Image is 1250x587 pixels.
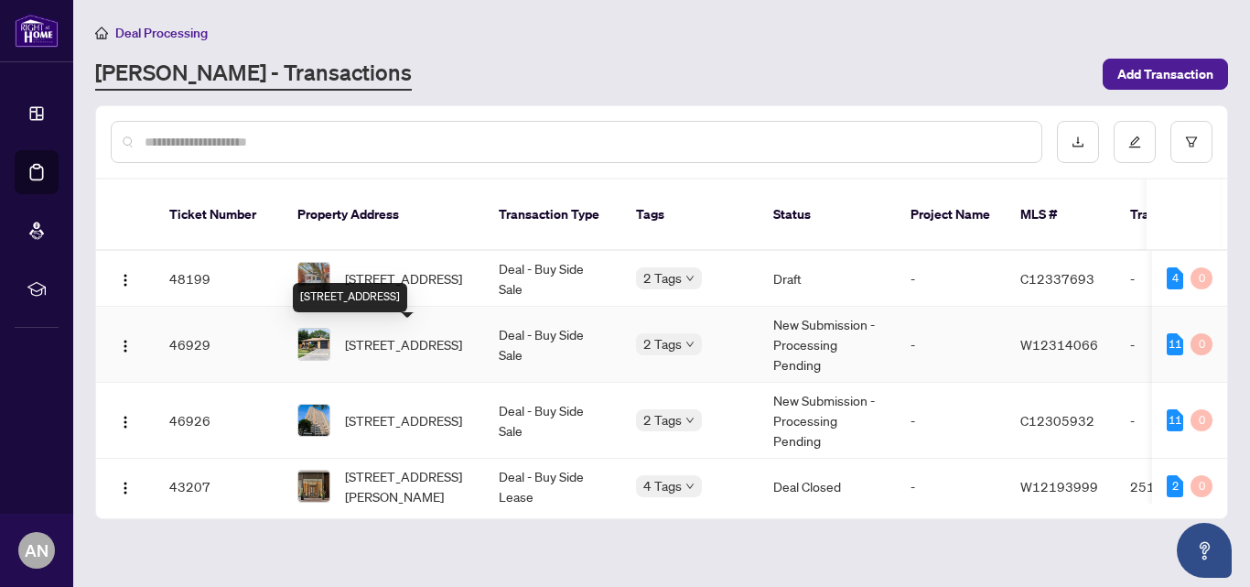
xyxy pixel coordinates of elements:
[484,179,621,251] th: Transaction Type
[1072,136,1084,148] span: download
[111,472,140,501] button: Logo
[484,307,621,383] td: Deal - Buy Side Sale
[643,475,682,496] span: 4 Tags
[1020,478,1098,495] span: W12193999
[896,307,1006,383] td: -
[1115,383,1244,459] td: -
[155,383,283,459] td: 46926
[95,58,412,91] a: [PERSON_NAME] - Transactions
[1167,267,1183,289] div: 4
[643,333,682,354] span: 2 Tags
[484,383,621,459] td: Deal - Buy Side Sale
[283,179,484,251] th: Property Address
[345,466,469,506] span: [STREET_ADDRESS][PERSON_NAME]
[1020,336,1098,353] span: W12314066
[896,459,1006,515] td: -
[1115,459,1244,515] td: 2510167
[759,459,896,515] td: Deal Closed
[111,406,140,435] button: Logo
[1006,179,1115,251] th: MLS #
[1177,523,1232,578] button: Open asap
[1191,333,1212,355] div: 0
[345,410,462,430] span: [STREET_ADDRESS]
[896,383,1006,459] td: -
[95,27,108,39] span: home
[759,307,896,383] td: New Submission - Processing Pending
[155,251,283,307] td: 48199
[759,383,896,459] td: New Submission - Processing Pending
[643,409,682,430] span: 2 Tags
[298,329,329,360] img: thumbnail-img
[298,471,329,502] img: thumbnail-img
[685,416,695,425] span: down
[643,267,682,288] span: 2 Tags
[118,415,133,429] img: Logo
[1115,179,1244,251] th: Trade Number
[685,274,695,283] span: down
[1167,333,1183,355] div: 11
[1167,475,1183,497] div: 2
[1128,136,1141,148] span: edit
[155,459,283,515] td: 43207
[15,14,59,48] img: logo
[759,179,896,251] th: Status
[111,330,140,359] button: Logo
[298,405,329,436] img: thumbnail-img
[118,339,133,353] img: Logo
[111,264,140,293] button: Logo
[1115,307,1244,383] td: -
[1167,409,1183,431] div: 11
[1191,267,1212,289] div: 0
[293,283,407,312] div: [STREET_ADDRESS]
[759,251,896,307] td: Draft
[1114,121,1156,163] button: edit
[155,307,283,383] td: 46929
[1115,251,1244,307] td: -
[1117,60,1213,89] span: Add Transaction
[484,251,621,307] td: Deal - Buy Side Sale
[621,179,759,251] th: Tags
[685,482,695,491] span: down
[25,538,48,563] span: AN
[1191,409,1212,431] div: 0
[896,251,1006,307] td: -
[685,340,695,349] span: down
[345,334,462,354] span: [STREET_ADDRESS]
[1020,412,1094,429] span: C12305932
[118,481,133,495] img: Logo
[484,459,621,515] td: Deal - Buy Side Lease
[155,179,283,251] th: Ticket Number
[345,268,462,288] span: [STREET_ADDRESS]
[896,179,1006,251] th: Project Name
[118,273,133,288] img: Logo
[1020,270,1094,287] span: C12337693
[1185,136,1198,148] span: filter
[298,263,329,294] img: thumbnail-img
[1170,121,1212,163] button: filter
[115,25,208,41] span: Deal Processing
[1103,59,1228,90] button: Add Transaction
[1191,475,1212,497] div: 0
[1057,121,1099,163] button: download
